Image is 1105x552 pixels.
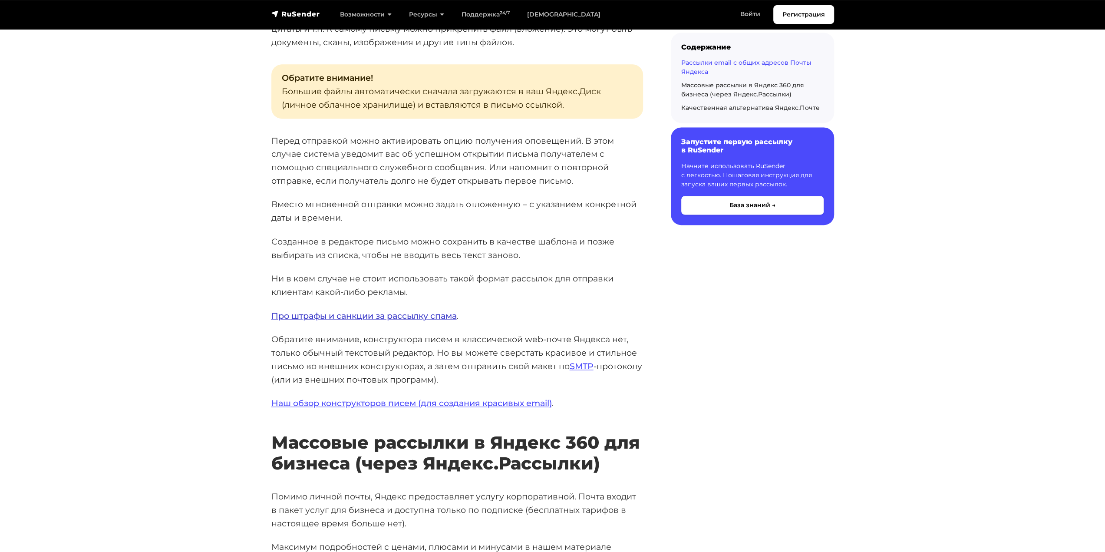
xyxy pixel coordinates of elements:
[681,104,820,112] a: Качественная альтернатива Яндекс.Почте
[681,81,804,98] a: Массовые рассылки в Яндекс 360 для бизнеса (через Яндекс.Рассылки)
[681,138,824,154] h6: Запустите первую рассылку в RuSender
[681,43,824,51] div: Содержание
[453,6,518,23] a: Поддержка24/7
[271,407,643,474] h2: Массовые рассылки в Яндекс 360 для бизнеса (через Яндекс.Рассылки)
[271,235,643,261] p: Созданное в редакторе письмо можно сохранить в качестве шаблона и позже выбирать из списка, чтобы...
[271,397,643,410] p: .
[681,196,824,215] button: База знаний →
[271,272,643,298] p: Ни в коем случае не стоит использовать такой формат рассылок для отправки клиентам какой-либо рек...
[331,6,400,23] a: Возможности
[271,10,320,18] img: RuSender
[271,198,643,224] p: Вместо мгновенной отправки можно задать отложенную – с указанием конкретной даты и времени.
[518,6,609,23] a: [DEMOGRAPHIC_DATA]
[271,489,643,529] p: Помимо личной почты, Яндекс предоставляет услугу корпоративной. Почта входит в пакет услуг для би...
[271,64,643,118] p: Большие файлы автоматически сначала загружаются в ваш Яндекс.Диск (личное облачное хранилище) и в...
[500,10,510,16] sup: 24/7
[671,127,834,225] a: Запустите первую рассылку в RuSender Начните использовать RuSender с легкостью. Пошаговая инструк...
[271,134,643,188] p: Перед отправкой можно активировать опцию получения оповещений. В этом случае система уведомит вас...
[282,73,373,83] strong: Обратите внимание!
[271,333,643,386] p: Обратите внимание, конструктора писем в классической web-почте Яндекса нет, только обычный тексто...
[271,311,457,321] a: Про штрафы и санкции за рассылку спама
[681,162,824,189] p: Начните использовать RuSender с легкостью. Пошаговая инструкция для запуска ваших первых рассылок.
[400,6,453,23] a: Ресурсы
[773,5,834,24] a: Регистрация
[271,309,643,323] p: .
[681,59,811,76] a: Рассылки email с общих адресов Почты Яндекса
[271,398,552,408] a: Наш обзор конструкторов писем (для создания красивых email)
[732,5,769,23] a: Войти
[570,361,594,371] a: SMTP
